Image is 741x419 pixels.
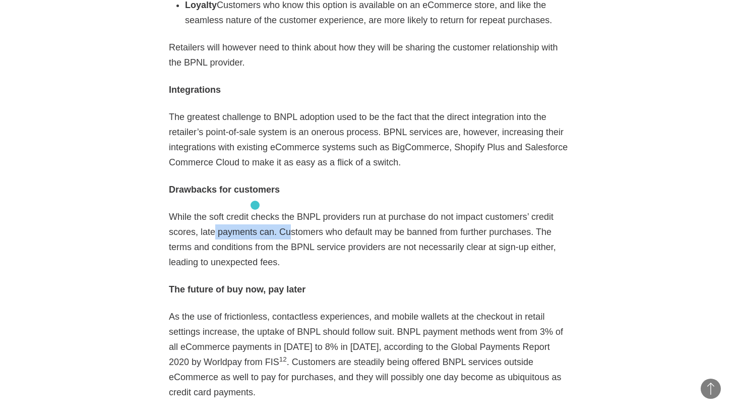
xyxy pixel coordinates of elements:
[169,209,572,270] p: While the soft credit checks the BNPL providers run at purchase do not impact customers’ credit s...
[169,109,572,170] p: The greatest challenge to BNPL adoption used to be the fact that the direct integration into the ...
[169,85,221,95] strong: Integrations
[701,379,721,399] button: Back to Top
[169,309,572,400] p: As the use of frictionless, contactless experiences, and mobile wallets at the checkout in retail...
[169,185,280,195] strong: Drawbacks for customers
[279,355,287,363] sup: 12
[169,284,305,294] strong: The future of buy now, pay later
[169,40,572,70] p: Retailers will however need to think about how they will be sharing the customer relationship wit...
